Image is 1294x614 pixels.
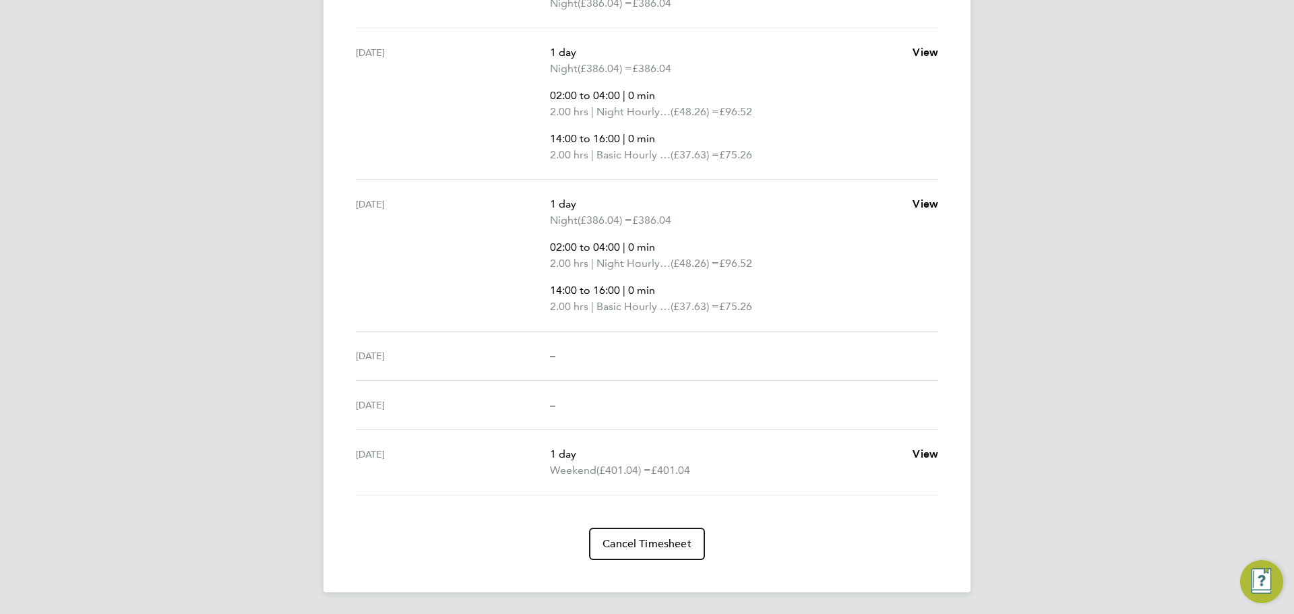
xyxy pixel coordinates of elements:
span: £401.04 [651,464,690,477]
span: | [591,257,594,270]
span: (£48.26) = [671,257,719,270]
span: 2.00 hrs [550,148,588,161]
span: Night Hourly Rate [596,255,671,272]
span: £386.04 [632,62,671,75]
span: Cancel Timesheet [603,537,691,551]
div: [DATE] [356,348,550,364]
span: – [550,349,555,362]
span: £96.52 [719,105,752,118]
div: [DATE] [356,44,550,163]
span: 14:00 to 16:00 [550,284,620,297]
span: (£37.63) = [671,148,719,161]
span: £96.52 [719,257,752,270]
button: Cancel Timesheet [589,528,705,560]
a: View [913,44,938,61]
span: View [913,448,938,460]
span: (£48.26) = [671,105,719,118]
span: 0 min [628,89,655,102]
span: 2.00 hrs [550,105,588,118]
span: Basic Hourly Rate [596,147,671,163]
span: (£401.04) = [596,464,651,477]
span: | [591,300,594,313]
span: | [623,89,625,102]
span: | [591,105,594,118]
span: (£37.63) = [671,300,719,313]
div: [DATE] [356,446,550,479]
div: [DATE] [356,196,550,315]
span: £75.26 [719,300,752,313]
span: | [623,284,625,297]
span: Weekend [550,462,596,479]
span: 0 min [628,132,655,145]
p: 1 day [550,196,902,212]
span: Night [550,212,578,228]
span: Night Hourly Rate [596,104,671,120]
span: £75.26 [719,148,752,161]
span: | [591,148,594,161]
span: 2.00 hrs [550,257,588,270]
a: View [913,446,938,462]
p: 1 day [550,446,902,462]
span: (£386.04) = [578,214,632,226]
span: £386.04 [632,214,671,226]
span: View [913,46,938,59]
span: View [913,197,938,210]
span: Basic Hourly Rate [596,299,671,315]
span: 0 min [628,284,655,297]
p: 1 day [550,44,902,61]
button: Engage Resource Center [1240,560,1283,603]
span: Night [550,61,578,77]
span: 14:00 to 16:00 [550,132,620,145]
span: 02:00 to 04:00 [550,89,620,102]
span: | [623,132,625,145]
span: 2.00 hrs [550,300,588,313]
span: 0 min [628,241,655,253]
div: [DATE] [356,397,550,413]
span: | [623,241,625,253]
span: (£386.04) = [578,62,632,75]
span: 02:00 to 04:00 [550,241,620,253]
span: – [550,398,555,411]
a: View [913,196,938,212]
